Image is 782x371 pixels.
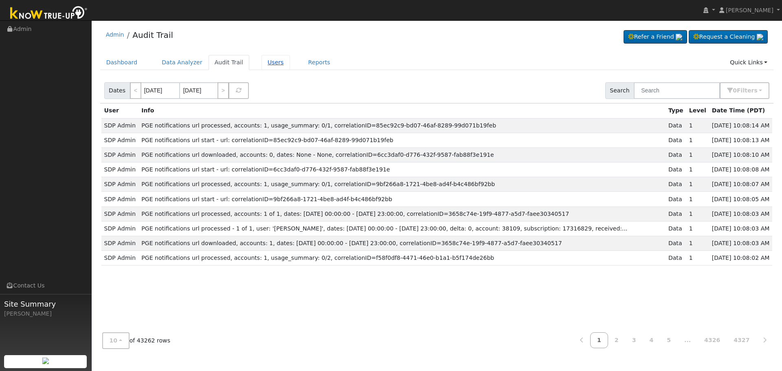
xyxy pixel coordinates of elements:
td: 1 [686,251,709,266]
td: SDP Admin [101,192,139,206]
td: Data [666,162,686,177]
td: Data [666,221,686,236]
td: 1 [686,162,709,177]
a: Request a Cleaning [689,30,768,44]
a: 4 [642,332,660,348]
div: Type [668,106,683,115]
span: PGE notifications url processed, accounts: 1, usage_summary: 0/1, correlationID=85ec92c9-bd07-46a... [141,122,496,129]
a: 4326 [697,332,727,348]
td: SDP Admin [101,133,139,147]
td: SDP Admin [101,221,139,236]
input: Search [634,82,720,99]
td: [DATE] 10:08:05 AM [709,192,773,206]
a: Audit Trail [209,55,249,70]
img: retrieve [42,358,49,364]
a: ... [677,332,698,348]
td: [DATE] 10:08:08 AM [709,162,773,177]
div: Date Time (PDT) [712,106,770,115]
span: Dates [104,82,130,99]
td: SDP Admin [101,147,139,162]
span: 10 [110,337,118,344]
img: retrieve [676,34,682,40]
div: Info [141,106,663,115]
td: [DATE] 10:08:10 AM [709,147,773,162]
td: 1 [686,147,709,162]
a: Admin [106,31,124,38]
a: 3 [625,332,643,348]
span: PGE notifications url processed, accounts: 1, usage_summary: 0/1, correlationID=9bf266a8-1721-4be... [141,181,495,187]
div: User [104,106,136,115]
div: Level [689,106,706,115]
td: [DATE] 10:08:03 AM [709,206,773,221]
span: PGE notifications url start - url: correlationID=9bf266a8-1721-4be8-ad4f-b4c486bf92bb [141,196,392,202]
a: Quick Links [724,55,773,70]
td: [DATE] 10:08:03 AM [709,236,773,251]
td: SDP Admin [101,206,139,221]
td: [DATE] 10:08:14 AM [709,118,773,133]
td: SDP Admin [101,118,139,133]
a: Data Analyzer [156,55,209,70]
span: PGE notifications url processed - 1 of 1, user: '[PERSON_NAME]', dates: [DATE] 00:00:00 - [DATE] ... [141,225,627,232]
span: s [754,87,757,94]
a: Audit Trail [132,30,173,40]
td: 1 [686,221,709,236]
span: PGE notifications url start - url: correlationID=6cc3daf0-d776-432f-9587-fab88f3e191e [141,166,390,173]
a: 4327 [727,332,756,348]
a: Dashboard [100,55,144,70]
span: PGE notifications url processed, accounts: 1, usage_summary: 0/2, correlationID=f58f0df8-4471-46e... [141,255,494,261]
td: 1 [686,206,709,221]
div: [PERSON_NAME] [4,310,87,318]
td: Data [666,147,686,162]
td: [DATE] 10:08:13 AM [709,133,773,147]
td: Data [666,192,686,206]
a: < [130,82,141,99]
span: PGE notifications url processed, accounts: 1 of 1, dates: [DATE] 00:00:00 - [DATE] 23:00:00, corr... [141,211,569,217]
a: Refer a Friend [624,30,687,44]
td: 1 [686,133,709,147]
td: Data [666,118,686,133]
span: Site Summary [4,299,87,310]
td: [DATE] 10:08:07 AM [709,177,773,192]
td: Data [666,236,686,251]
button: 10 [102,332,130,349]
td: SDP Admin [101,162,139,177]
span: Filter [737,87,758,94]
img: Know True-Up [6,4,92,23]
span: PGE notifications url downloaded, accounts: 0, dates: None - None, correlationID=6cc3daf0-d776-43... [141,151,494,158]
td: Data [666,206,686,221]
span: [PERSON_NAME] [726,7,773,13]
td: 1 [686,118,709,133]
td: SDP Admin [101,236,139,251]
a: 5 [660,332,678,348]
td: Data [666,133,686,147]
td: Data [666,251,686,266]
td: [DATE] 10:08:02 AM [709,251,773,266]
a: > [217,82,229,99]
td: 1 [686,177,709,192]
td: [DATE] 10:08:03 AM [709,221,773,236]
td: 1 [686,192,709,206]
td: 1 [686,236,709,251]
div: of 43262 rows [102,332,170,349]
button: 0Filters [720,82,769,99]
img: retrieve [757,34,763,40]
td: SDP Admin [101,177,139,192]
a: Users [261,55,290,70]
td: SDP Admin [101,251,139,266]
span: PGE notifications url start - url: correlationID=85ec92c9-bd07-46af-8289-99d071b19feb [141,137,393,143]
a: 1 [590,332,608,348]
a: Reports [302,55,336,70]
td: Data [666,177,686,192]
button: Refresh [228,82,249,99]
span: Search [605,82,634,99]
a: 2 [608,332,626,348]
span: PGE notifications url downloaded, accounts: 1, dates: [DATE] 00:00:00 - [DATE] 23:00:00, correlat... [141,240,562,246]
